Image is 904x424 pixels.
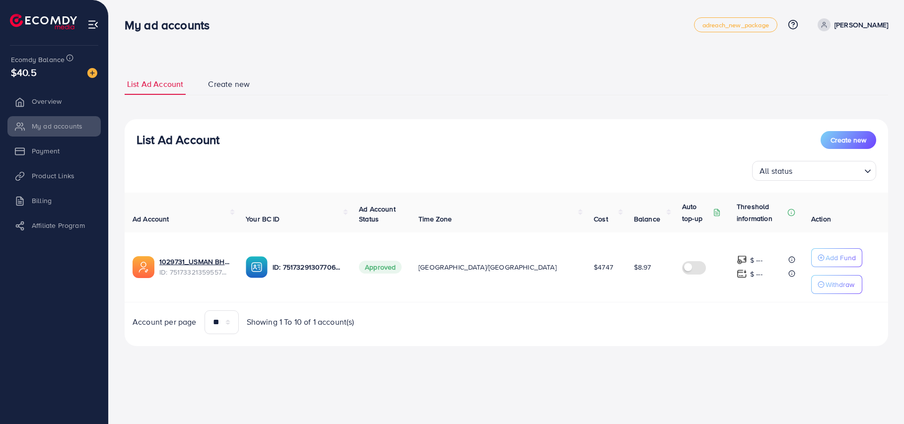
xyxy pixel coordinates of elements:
span: $4747 [594,262,613,272]
span: All status [758,164,795,178]
button: Create new [821,131,876,149]
p: Withdraw [826,279,854,290]
p: [PERSON_NAME] [834,19,888,31]
span: Your BC ID [246,214,280,224]
img: ic-ads-acc.e4c84228.svg [133,256,154,278]
a: [PERSON_NAME] [814,18,888,31]
img: top-up amount [737,269,747,279]
span: Ad Account [133,214,169,224]
p: ID: 7517329130770677768 [273,261,343,273]
p: $ --- [750,254,763,266]
img: image [87,68,97,78]
img: logo [10,14,77,29]
h3: My ad accounts [125,18,217,32]
img: menu [87,19,99,30]
span: Ecomdy Balance [11,55,65,65]
div: Search for option [752,161,876,181]
span: Balance [634,214,660,224]
span: Account per page [133,316,197,328]
a: 1029731_USMAN BHAI_1750265294610 [159,257,230,267]
input: Search for option [796,162,860,178]
h3: List Ad Account [137,133,219,147]
span: adreach_new_package [702,22,769,28]
span: Action [811,214,831,224]
span: [GEOGRAPHIC_DATA]/[GEOGRAPHIC_DATA] [418,262,556,272]
p: Threshold information [737,201,785,224]
span: ID: 7517332135955726352 [159,267,230,277]
img: ic-ba-acc.ded83a64.svg [246,256,268,278]
p: Auto top-up [682,201,711,224]
p: $ --- [750,268,763,280]
img: top-up amount [737,255,747,265]
span: Approved [359,261,402,274]
span: Create new [208,78,250,90]
span: Showing 1 To 10 of 1 account(s) [247,316,354,328]
div: <span class='underline'>1029731_USMAN BHAI_1750265294610</span></br>7517332135955726352 [159,257,230,277]
span: $8.97 [634,262,651,272]
span: Create new [831,135,866,145]
p: Add Fund [826,252,856,264]
span: Cost [594,214,608,224]
button: Withdraw [811,275,862,294]
span: List Ad Account [127,78,183,90]
span: $40.5 [11,65,37,79]
button: Add Fund [811,248,862,267]
span: Ad Account Status [359,204,396,224]
span: Time Zone [418,214,452,224]
a: adreach_new_package [694,17,777,32]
